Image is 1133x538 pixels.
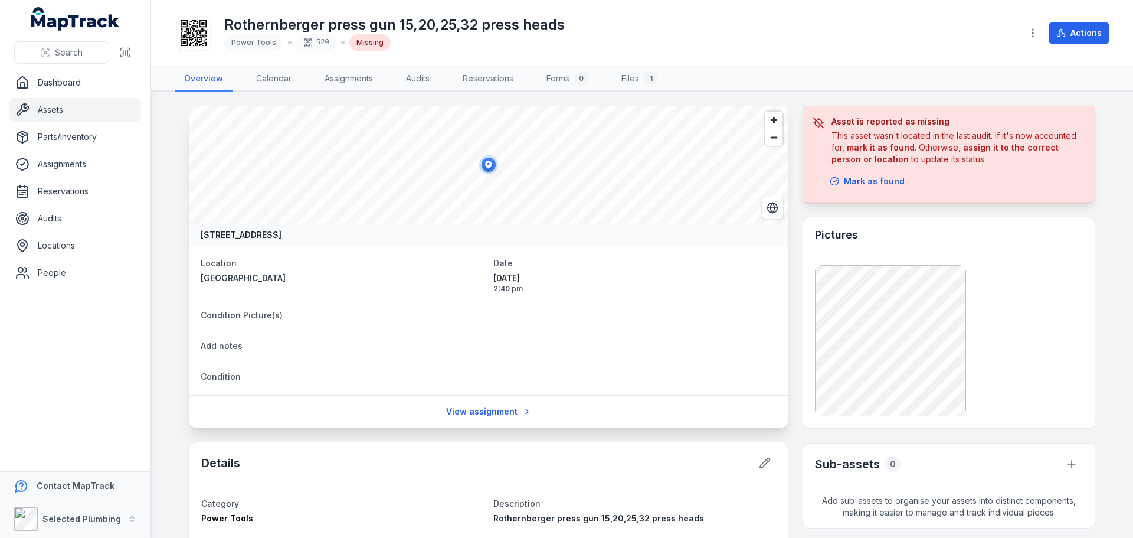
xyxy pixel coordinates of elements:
a: Locations [9,234,141,257]
a: Audits [9,207,141,230]
strong: Contact MapTrack [37,481,114,491]
span: Condition [201,371,241,382]
span: [DATE] [493,272,777,284]
button: Switch to Satellite View [761,197,784,219]
a: Reservations [453,67,523,92]
a: Assignments [9,152,141,176]
span: Add sub-assets to organise your assets into distinct components, making it easier to manage and t... [803,485,1095,528]
a: People [9,261,141,285]
h3: Asset is reported as missing [831,116,1085,128]
span: Add notes [201,341,243,351]
a: Audits [397,67,439,92]
div: 520 [296,34,336,51]
a: [GEOGRAPHIC_DATA] [201,272,484,284]
button: Mark as found [822,170,912,193]
a: Assignments [315,67,382,92]
div: Missing [349,34,391,51]
a: Overview [175,67,233,92]
canvas: Map [189,106,788,224]
a: Calendar [247,67,301,92]
div: 0 [574,71,588,86]
div: 1 [644,71,658,86]
span: Search [55,47,83,58]
span: Category [201,498,239,508]
div: This asset wasn't located in the last audit. If it's now accounted for, . Otherwise, to update it... [831,130,1085,165]
strong: Selected Plumbing [42,514,121,524]
h3: Pictures [815,227,858,243]
a: Parts/Inventory [9,125,141,149]
span: Power Tools [231,38,276,47]
span: 2:40 pm [493,284,777,294]
span: Description [493,498,541,508]
a: Forms0 [537,67,598,92]
a: Files1 [612,67,667,92]
strong: mark it as found [847,142,915,152]
div: 0 [885,456,901,472]
h1: Rothernberger press gun 15,20,25,32 press heads [224,15,565,34]
span: Rothernberger press gun 15,20,25,32 press heads [493,513,704,523]
button: Zoom out [765,129,782,146]
button: Actions [1049,22,1109,44]
button: Search [14,41,109,64]
a: Reservations [9,180,141,203]
a: Dashboard [9,71,141,94]
h2: Details [201,455,240,471]
span: Date [493,258,513,268]
span: Power Tools [201,513,253,523]
time: 7/14/2025, 2:40:47 PM [493,272,777,294]
a: Assets [9,98,141,122]
span: Condition Picture(s) [201,310,283,320]
span: [GEOGRAPHIC_DATA] [201,273,286,283]
a: MapTrack [31,7,120,31]
strong: [STREET_ADDRESS] [201,229,281,241]
h2: Sub-assets [815,456,880,472]
span: Location [201,258,237,268]
button: Zoom in [765,112,782,129]
a: View assignment [438,400,539,423]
